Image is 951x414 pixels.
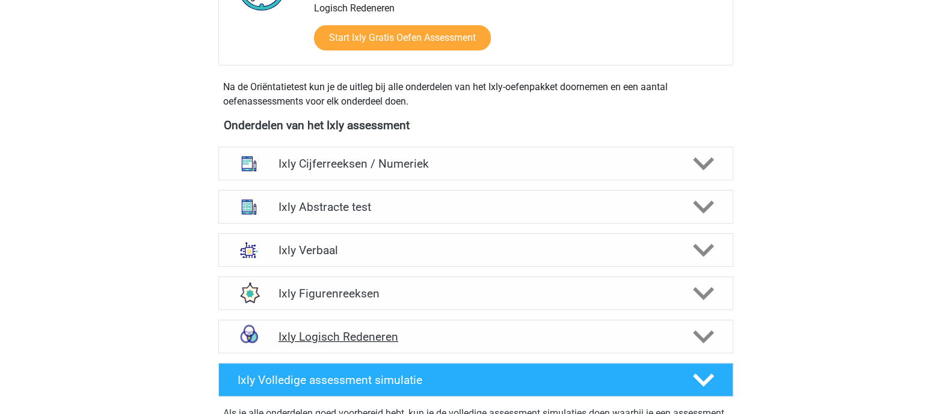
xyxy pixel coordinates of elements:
a: Ixly Volledige assessment simulatie [214,363,738,397]
h4: Ixly Cijferreeksen / Numeriek [279,157,672,171]
a: analogieen Ixly Verbaal [214,233,738,267]
a: abstracte matrices Ixly Abstracte test [214,190,738,224]
a: cijferreeksen Ixly Cijferreeksen / Numeriek [214,147,738,180]
img: cijferreeksen [233,148,265,179]
h4: Ixly Volledige assessment simulatie [238,373,673,387]
h4: Ixly Logisch Redeneren [279,330,672,344]
h4: Ixly Verbaal [279,243,672,257]
img: analogieen [233,234,265,266]
a: syllogismen Ixly Logisch Redeneren [214,320,738,353]
h4: Ixly Figurenreeksen [279,287,672,300]
a: figuurreeksen Ixly Figurenreeksen [214,276,738,310]
a: Start Ixly Gratis Oefen Assessment [314,25,491,50]
img: abstracte matrices [233,191,265,222]
h4: Onderdelen van het Ixly assessment [224,118,728,132]
div: Na de Oriëntatietest kun je de uitleg bij alle onderdelen van het Ixly-oefenpakket doornemen en e... [218,80,733,109]
img: syllogismen [233,321,265,352]
h4: Ixly Abstracte test [279,200,672,214]
img: figuurreeksen [233,278,265,309]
